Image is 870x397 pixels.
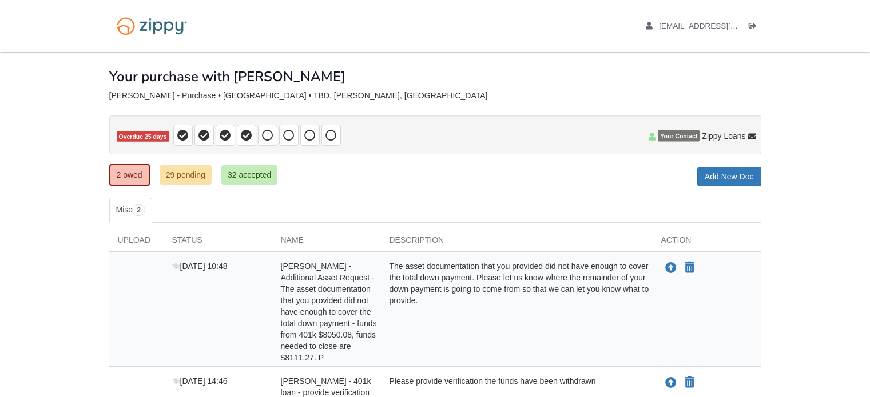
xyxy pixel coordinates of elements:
a: edit profile [646,22,790,33]
span: [DATE] 14:46 [172,376,228,386]
span: [DATE] 10:48 [172,262,228,271]
div: [PERSON_NAME] - Purchase • [GEOGRAPHIC_DATA] • TBD, [PERSON_NAME], [GEOGRAPHIC_DATA] [109,91,761,101]
button: Declare Gail Wrona - Additional Asset Request - The asset documentation that you provided did not... [684,261,696,275]
span: [PERSON_NAME] - Additional Asset Request - The asset documentation that you provided did not have... [281,262,377,362]
a: 2 owed [109,164,150,186]
span: ajakkcarr@gmail.com [659,22,790,30]
button: Upload Jennifer Carr - 401k loan - provide verification the funds have been withdrawn [664,375,678,390]
span: Zippy Loans [702,130,745,142]
a: 32 accepted [221,165,277,185]
img: Logo [109,11,194,41]
a: Log out [749,22,761,33]
a: Add New Doc [697,167,761,186]
div: The asset documentation that you provided did not have enough to cover the total down payment. Pl... [381,260,653,363]
div: Status [164,234,272,251]
span: Your Contact [658,130,700,142]
button: Upload Gail Wrona - Additional Asset Request - The asset documentation that you provided did not ... [664,260,678,275]
a: Misc [109,198,152,223]
div: Description [381,234,653,251]
h1: Your purchase with [PERSON_NAME] [109,69,345,84]
button: Declare Jennifer Carr - 401k loan - provide verification the funds have been withdrawn not applic... [684,376,696,390]
div: Name [272,234,381,251]
div: Upload [109,234,164,251]
span: Overdue 25 days [117,131,169,142]
span: 2 [132,204,145,216]
div: Action [653,234,761,251]
a: 29 pending [160,165,212,185]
